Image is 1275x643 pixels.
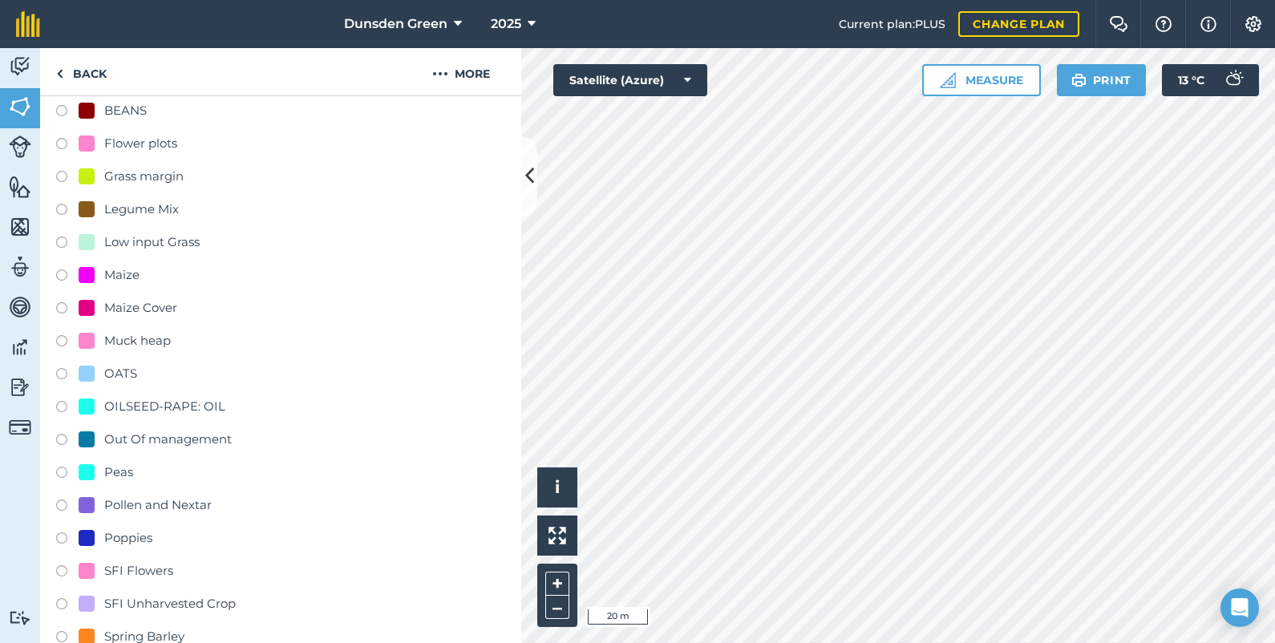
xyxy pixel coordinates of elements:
div: BEANS [104,101,147,120]
div: OILSEED-RAPE: OIL [104,397,225,416]
img: svg+xml;base64,PHN2ZyB4bWxucz0iaHR0cDovL3d3dy53My5vcmcvMjAwMC9zdmciIHdpZHRoPSIxOSIgaGVpZ2h0PSIyNC... [1071,71,1087,90]
div: Legume Mix [104,200,179,219]
div: Open Intercom Messenger [1220,588,1259,627]
img: svg+xml;base64,PD94bWwgdmVyc2lvbj0iMS4wIiBlbmNvZGluZz0idXRmLTgiPz4KPCEtLSBHZW5lcmF0b3I6IEFkb2JlIE... [9,416,31,439]
img: svg+xml;base64,PHN2ZyB4bWxucz0iaHR0cDovL3d3dy53My5vcmcvMjAwMC9zdmciIHdpZHRoPSIyMCIgaGVpZ2h0PSIyNC... [432,64,448,83]
img: svg+xml;base64,PD94bWwgdmVyc2lvbj0iMS4wIiBlbmNvZGluZz0idXRmLTgiPz4KPCEtLSBHZW5lcmF0b3I6IEFkb2JlIE... [9,55,31,79]
img: svg+xml;base64,PHN2ZyB4bWxucz0iaHR0cDovL3d3dy53My5vcmcvMjAwMC9zdmciIHdpZHRoPSIxNyIgaGVpZ2h0PSIxNy... [1200,14,1216,34]
img: Four arrows, one pointing top left, one top right, one bottom right and the last bottom left [548,527,566,544]
img: svg+xml;base64,PD94bWwgdmVyc2lvbj0iMS4wIiBlbmNvZGluZz0idXRmLTgiPz4KPCEtLSBHZW5lcmF0b3I6IEFkb2JlIE... [9,135,31,158]
div: Maize [104,265,140,285]
img: svg+xml;base64,PHN2ZyB4bWxucz0iaHR0cDovL3d3dy53My5vcmcvMjAwMC9zdmciIHdpZHRoPSI1NiIgaGVpZ2h0PSI2MC... [9,175,31,199]
button: + [545,572,569,596]
img: Two speech bubbles overlapping with the left bubble in the forefront [1109,16,1128,32]
a: Change plan [958,11,1079,37]
img: svg+xml;base64,PHN2ZyB4bWxucz0iaHR0cDovL3d3dy53My5vcmcvMjAwMC9zdmciIHdpZHRoPSI5IiBoZWlnaHQ9IjI0Ii... [56,64,63,83]
div: Maize Cover [104,298,177,317]
div: Peas [104,463,133,482]
button: i [537,467,577,508]
div: OATS [104,364,137,383]
img: svg+xml;base64,PD94bWwgdmVyc2lvbj0iMS4wIiBlbmNvZGluZz0idXRmLTgiPz4KPCEtLSBHZW5lcmF0b3I6IEFkb2JlIE... [9,335,31,359]
div: Grass margin [104,167,184,186]
span: Current plan : PLUS [839,15,945,33]
div: Muck heap [104,331,171,350]
img: svg+xml;base64,PHN2ZyB4bWxucz0iaHR0cDovL3d3dy53My5vcmcvMjAwMC9zdmciIHdpZHRoPSI1NiIgaGVpZ2h0PSI2MC... [9,215,31,239]
img: A question mark icon [1154,16,1173,32]
span: 2025 [491,14,521,34]
img: svg+xml;base64,PD94bWwgdmVyc2lvbj0iMS4wIiBlbmNvZGluZz0idXRmLTgiPz4KPCEtLSBHZW5lcmF0b3I6IEFkb2JlIE... [9,295,31,319]
img: svg+xml;base64,PD94bWwgdmVyc2lvbj0iMS4wIiBlbmNvZGluZz0idXRmLTgiPz4KPCEtLSBHZW5lcmF0b3I6IEFkb2JlIE... [1217,64,1249,96]
button: Print [1057,64,1147,96]
div: SFI Unharvested Crop [104,594,236,613]
div: Out Of management [104,430,232,449]
img: fieldmargin Logo [16,11,40,37]
div: Poppies [104,528,152,548]
button: 13 °C [1162,64,1259,96]
img: svg+xml;base64,PD94bWwgdmVyc2lvbj0iMS4wIiBlbmNvZGluZz0idXRmLTgiPz4KPCEtLSBHZW5lcmF0b3I6IEFkb2JlIE... [9,610,31,625]
span: i [555,477,560,497]
span: 13 ° C [1178,64,1204,96]
span: Dunsden Green [344,14,447,34]
button: – [545,596,569,619]
div: SFI Flowers [104,561,173,580]
img: A cog icon [1244,16,1263,32]
img: svg+xml;base64,PD94bWwgdmVyc2lvbj0iMS4wIiBlbmNvZGluZz0idXRmLTgiPz4KPCEtLSBHZW5lcmF0b3I6IEFkb2JlIE... [9,375,31,399]
button: More [401,48,521,95]
img: Ruler icon [940,72,956,88]
button: Measure [922,64,1041,96]
div: Pollen and Nextar [104,495,212,515]
div: Low input Grass [104,233,200,252]
div: Flower plots [104,134,177,153]
img: svg+xml;base64,PHN2ZyB4bWxucz0iaHR0cDovL3d3dy53My5vcmcvMjAwMC9zdmciIHdpZHRoPSI1NiIgaGVpZ2h0PSI2MC... [9,95,31,119]
img: svg+xml;base64,PD94bWwgdmVyc2lvbj0iMS4wIiBlbmNvZGluZz0idXRmLTgiPz4KPCEtLSBHZW5lcmF0b3I6IEFkb2JlIE... [9,255,31,279]
button: Satellite (Azure) [553,64,707,96]
a: Back [40,48,123,95]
